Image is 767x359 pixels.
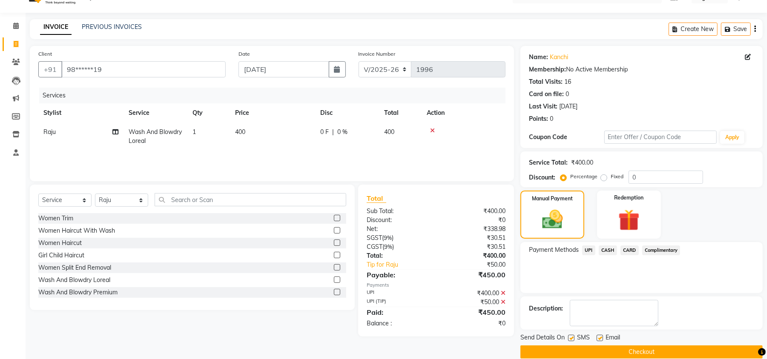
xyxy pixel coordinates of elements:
span: 0 % [337,128,348,137]
span: SGST [367,234,382,242]
label: Client [38,50,52,58]
button: Save [721,23,751,36]
span: Email [606,333,620,344]
div: ₹0 [436,319,512,328]
div: Coupon Code [529,133,604,142]
input: Enter Offer / Coupon Code [604,131,717,144]
div: Services [39,88,512,103]
div: ₹50.00 [449,260,512,269]
div: ₹400.00 [436,251,512,260]
div: ( ) [360,242,436,251]
th: Qty [187,103,230,123]
span: 0 F [320,128,329,137]
th: Stylist [38,103,124,123]
div: Girl Child Haircut [38,251,84,260]
div: Service Total: [529,158,568,167]
span: Payment Methods [529,245,579,254]
div: ( ) [360,234,436,242]
th: Total [379,103,422,123]
div: ₹400.00 [571,158,593,167]
a: INVOICE [40,20,72,35]
label: Manual Payment [532,195,573,202]
div: Discount: [360,216,436,225]
div: Women Haircut With Wash [38,226,115,235]
div: ₹50.00 [436,298,512,307]
span: Raju [43,128,56,136]
th: Price [230,103,315,123]
div: ₹450.00 [436,270,512,280]
div: Women Haircut [38,239,82,248]
div: Balance : [360,319,436,328]
label: Invoice Number [359,50,396,58]
input: Search or Scan [155,193,346,206]
div: [DATE] [559,102,577,111]
div: Name: [529,53,548,62]
div: ₹0 [436,216,512,225]
span: CARD [620,245,639,255]
label: Redemption [614,194,643,202]
span: CGST [367,243,382,251]
div: UPI [360,289,436,298]
a: Kanchi [550,53,568,62]
div: No Active Membership [529,65,754,74]
th: Service [124,103,187,123]
div: Total: [360,251,436,260]
div: Points: [529,114,548,123]
div: Wash And Blowdry Loreal [38,276,110,285]
span: Total [367,194,386,203]
div: ₹30.51 [436,242,512,251]
div: Card on file: [529,90,564,99]
div: Net: [360,225,436,234]
div: Total Visits: [529,77,563,86]
span: UPI [582,245,595,255]
div: 16 [564,77,571,86]
img: _cash.svg [536,208,569,231]
span: 9% [384,234,392,241]
div: Last Visit: [529,102,557,111]
label: Percentage [570,173,598,180]
span: 400 [384,128,394,136]
div: UPI (TIP) [360,298,436,307]
div: ₹400.00 [436,207,512,216]
th: Disc [315,103,379,123]
span: 1 [192,128,196,136]
button: Create New [669,23,718,36]
span: SMS [577,333,590,344]
div: 0 [566,90,569,99]
span: | [332,128,334,137]
span: 400 [235,128,245,136]
div: Wash And Blowdry Premium [38,288,118,297]
div: Payable: [360,270,436,280]
div: Membership: [529,65,566,74]
label: Fixed [611,173,623,180]
div: ₹30.51 [436,234,512,242]
div: 0 [550,114,553,123]
img: _gift.svg [612,207,646,234]
div: Women Split End Removal [38,263,111,272]
div: Payments [367,282,506,289]
div: ₹338.98 [436,225,512,234]
span: 9% [384,243,392,250]
span: CASH [599,245,617,255]
input: Search by Name/Mobile/Email/Code [61,61,226,77]
button: Apply [720,131,744,144]
div: Discount: [529,173,555,182]
th: Action [422,103,506,123]
div: ₹450.00 [436,307,512,317]
a: Tip for Raju [360,260,449,269]
button: +91 [38,61,62,77]
div: Women Trim [38,214,73,223]
label: Date [238,50,250,58]
div: Sub Total: [360,207,436,216]
div: ₹400.00 [436,289,512,298]
span: Wash And Blowdry Loreal [129,128,182,145]
span: Complimentary [642,245,681,255]
span: Send Details On [520,333,565,344]
div: Description: [529,304,563,313]
a: PREVIOUS INVOICES [82,23,142,31]
div: Paid: [360,307,436,317]
button: Checkout [520,345,763,359]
